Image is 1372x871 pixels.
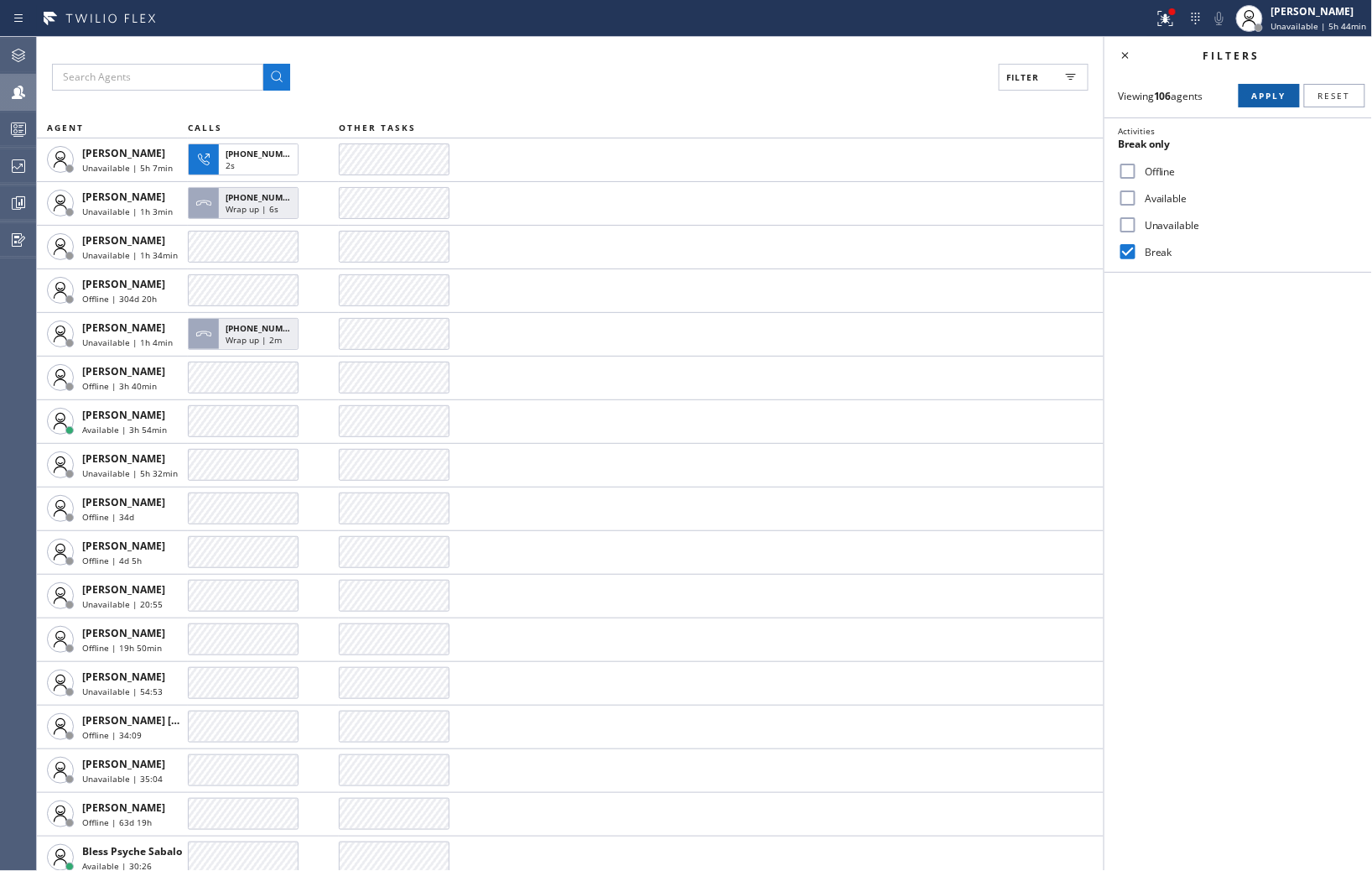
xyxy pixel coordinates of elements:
[82,277,165,291] span: [PERSON_NAME]
[82,451,165,466] span: [PERSON_NAME]
[82,773,163,785] span: Unavailable | 35:04
[82,801,165,815] span: [PERSON_NAME]
[226,191,302,203] span: [PHONE_NUMBER]
[188,182,304,224] button: [PHONE_NUMBER]Wrap up | 6s
[82,582,165,597] span: [PERSON_NAME]
[82,713,251,728] span: [PERSON_NAME] [PERSON_NAME]
[1138,245,1359,259] label: Break
[82,598,163,610] span: Unavailable | 20:55
[999,64,1089,91] button: Filter
[82,190,165,204] span: [PERSON_NAME]
[226,159,235,171] span: 2s
[226,322,302,334] span: [PHONE_NUMBER]
[82,757,165,771] span: [PERSON_NAME]
[82,670,165,684] span: [PERSON_NAME]
[1318,90,1351,102] span: Reset
[1304,84,1365,107] button: Reset
[82,686,163,697] span: Unavailable | 54:53
[82,380,157,392] span: Offline | 3h 40min
[82,408,165,422] span: [PERSON_NAME]
[1138,191,1359,206] label: Available
[1138,218,1359,232] label: Unavailable
[1006,71,1039,83] span: Filter
[82,511,134,523] span: Offline | 34d
[82,321,165,335] span: [PERSON_NAME]
[82,336,173,348] span: Unavailable | 1h 4min
[82,555,142,566] span: Offline | 4d 5h
[339,122,416,133] span: OTHER TASKS
[1118,137,1171,151] span: Break only
[1154,89,1172,103] strong: 106
[82,146,165,160] span: [PERSON_NAME]
[188,138,304,180] button: [PHONE_NUMBER]2s
[188,122,222,133] span: CALLS
[226,203,278,215] span: Wrap up | 6s
[226,334,282,346] span: Wrap up | 2m
[82,233,165,248] span: [PERSON_NAME]
[1118,89,1203,103] span: Viewing agents
[1203,49,1260,63] span: Filters
[82,539,165,553] span: [PERSON_NAME]
[1208,7,1231,30] button: Mute
[82,162,173,174] span: Unavailable | 5h 7min
[82,424,167,435] span: Available | 3h 54min
[47,122,84,133] span: AGENT
[82,206,173,217] span: Unavailable | 1h 3min
[82,729,142,741] span: Offline | 34:09
[52,64,263,91] input: Search Agents
[226,148,302,159] span: [PHONE_NUMBER]
[82,816,152,828] span: Offline | 63d 19h
[1252,90,1286,102] span: Apply
[82,364,165,378] span: [PERSON_NAME]
[188,313,304,355] button: [PHONE_NUMBER]Wrap up | 2m
[82,249,178,261] span: Unavailable | 1h 34min
[82,626,165,640] span: [PERSON_NAME]
[1271,4,1367,18] div: [PERSON_NAME]
[82,467,178,479] span: Unavailable | 5h 32min
[1271,20,1367,32] span: Unavailable | 5h 44min
[1138,164,1359,179] label: Offline
[82,844,182,858] span: Bless Psyche Sabalo
[1239,84,1300,107] button: Apply
[1118,125,1359,137] div: Activities
[82,495,165,509] span: [PERSON_NAME]
[82,642,162,654] span: Offline | 19h 50min
[82,293,157,305] span: Offline | 304d 20h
